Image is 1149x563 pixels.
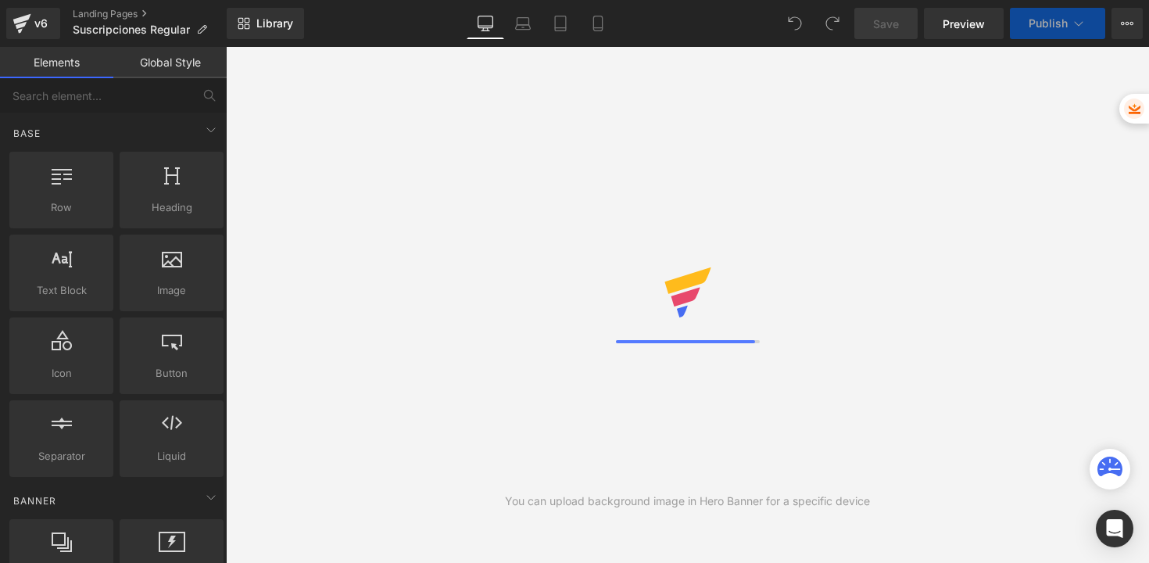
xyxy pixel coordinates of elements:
div: Open Intercom Messenger [1096,510,1133,547]
span: Icon [14,365,109,382]
div: You can upload background image in Hero Banner for a specific device [505,493,870,510]
span: Base [12,126,42,141]
button: Publish [1010,8,1105,39]
span: Library [256,16,293,30]
button: More [1111,8,1143,39]
span: Banner [12,493,58,508]
button: Undo [779,8,811,39]
a: New Library [227,8,304,39]
div: v6 [31,13,51,34]
span: Separator [14,448,109,464]
span: Publish [1029,17,1068,30]
span: Preview [943,16,985,32]
a: Tablet [542,8,579,39]
a: Desktop [467,8,504,39]
a: Laptop [504,8,542,39]
span: Suscripciones Regular [73,23,190,36]
span: Save [873,16,899,32]
span: Heading [124,199,219,216]
span: Button [124,365,219,382]
a: Landing Pages [73,8,227,20]
a: Preview [924,8,1004,39]
button: Redo [817,8,848,39]
span: Text Block [14,282,109,299]
a: Mobile [579,8,617,39]
span: Liquid [124,448,219,464]
a: v6 [6,8,60,39]
a: Global Style [113,47,227,78]
span: Image [124,282,219,299]
span: Row [14,199,109,216]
